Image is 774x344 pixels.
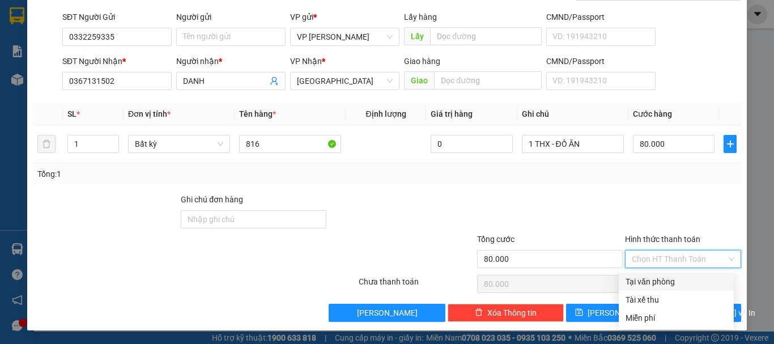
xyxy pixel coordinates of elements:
[517,103,628,125] th: Ghi chú
[270,77,279,86] span: user-add
[626,312,727,324] div: Miễn phí
[487,307,537,319] span: Xóa Thông tin
[297,28,393,45] span: VP Phan Rí
[239,135,341,153] input: VD: Bàn, Ghế
[404,71,434,90] span: Giao
[176,55,286,67] div: Người nhận
[588,307,648,319] span: [PERSON_NAME]
[67,109,76,118] span: SL
[181,210,326,228] input: Ghi chú đơn hàng
[329,304,445,322] button: [PERSON_NAME]
[239,109,276,118] span: Tên hàng
[575,308,583,317] span: save
[37,168,300,180] div: Tổng: 1
[724,135,737,153] button: plus
[724,139,736,148] span: plus
[431,109,473,118] span: Giá trị hàng
[431,135,512,153] input: 0
[135,135,223,152] span: Bất kỳ
[404,27,430,45] span: Lấy
[430,27,542,45] input: Dọc đường
[522,135,624,153] input: Ghi Chú
[546,55,656,67] div: CMND/Passport
[290,11,399,23] div: VP gửi
[434,71,542,90] input: Dọc đường
[477,235,514,244] span: Tổng cước
[654,304,741,322] button: printer[PERSON_NAME] và In
[297,73,393,90] span: Sài Gòn
[181,195,243,204] label: Ghi chú đơn hàng
[625,235,700,244] label: Hình thức thanh toán
[404,57,440,66] span: Giao hàng
[404,12,437,22] span: Lấy hàng
[566,304,653,322] button: save[PERSON_NAME]
[633,109,672,118] span: Cước hàng
[290,57,322,66] span: VP Nhận
[37,135,56,153] button: delete
[176,11,286,23] div: Người gửi
[475,308,483,317] span: delete
[128,109,171,118] span: Đơn vị tính
[365,109,406,118] span: Định lượng
[358,275,476,295] div: Chưa thanh toán
[448,304,564,322] button: deleteXóa Thông tin
[357,307,418,319] span: [PERSON_NAME]
[62,11,172,23] div: SĐT Người Gửi
[626,275,727,288] div: Tại văn phòng
[62,55,172,67] div: SĐT Người Nhận
[626,294,727,306] div: Tài xế thu
[546,11,656,23] div: CMND/Passport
